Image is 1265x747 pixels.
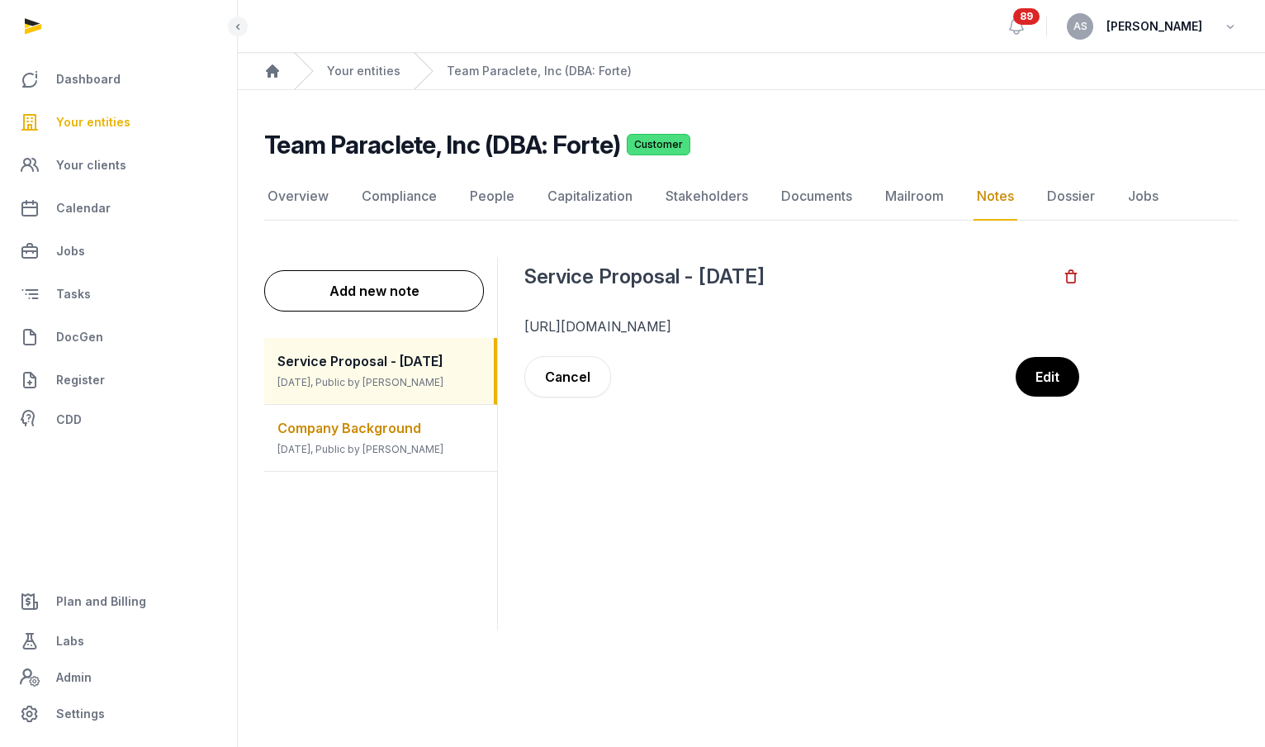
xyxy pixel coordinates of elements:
[56,704,105,724] span: Settings
[13,582,224,621] a: Plan and Billing
[358,173,440,221] a: Compliance
[974,173,1017,221] a: Notes
[13,188,224,228] a: Calendar
[882,173,947,221] a: Mailroom
[13,621,224,661] a: Labs
[56,592,146,611] span: Plan and Billing
[1106,17,1202,36] span: [PERSON_NAME]
[662,173,751,221] a: Stakeholders
[13,360,224,400] a: Register
[13,403,224,436] a: CDD
[13,145,224,185] a: Your clients
[56,69,121,89] span: Dashboard
[56,327,103,347] span: DocGen
[277,420,421,436] span: Company Background
[56,198,111,218] span: Calendar
[544,173,636,221] a: Capitalization
[56,410,82,430] span: CDD
[447,63,632,79] a: Team Paraclete, Inc (DBA: Forte)
[524,264,1063,290] h2: Service Proposal - [DATE]
[1067,13,1093,40] button: AS
[264,270,484,312] button: Add new note
[56,241,85,261] span: Jobs
[778,173,855,221] a: Documents
[277,353,443,369] span: Service Proposal - [DATE]
[56,370,105,390] span: Register
[56,631,84,651] span: Labs
[264,130,620,159] h2: Team Paraclete, Inc (DBA: Forte)
[277,376,443,388] span: [DATE], Public by [PERSON_NAME]
[56,284,91,304] span: Tasks
[1044,173,1098,221] a: Dossier
[13,661,224,694] a: Admin
[264,173,1239,221] nav: Tabs
[1073,21,1087,31] span: AS
[327,63,400,79] a: Your entities
[56,155,126,175] span: Your clients
[13,59,224,99] a: Dashboard
[1016,357,1079,397] button: Edit
[1013,8,1040,25] span: 89
[56,668,92,688] span: Admin
[13,274,224,314] a: Tasks
[13,694,224,734] a: Settings
[467,173,518,221] a: People
[1125,173,1162,221] a: Jobs
[264,173,332,221] a: Overview
[13,317,224,357] a: DocGen
[56,112,130,132] span: Your entities
[13,231,224,271] a: Jobs
[238,53,1265,90] nav: Breadcrumb
[524,318,671,335] a: [URL][DOMAIN_NAME]
[627,134,690,155] span: Customer
[13,102,224,142] a: Your entities
[277,443,443,455] span: [DATE], Public by [PERSON_NAME]
[524,356,611,397] button: Cancel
